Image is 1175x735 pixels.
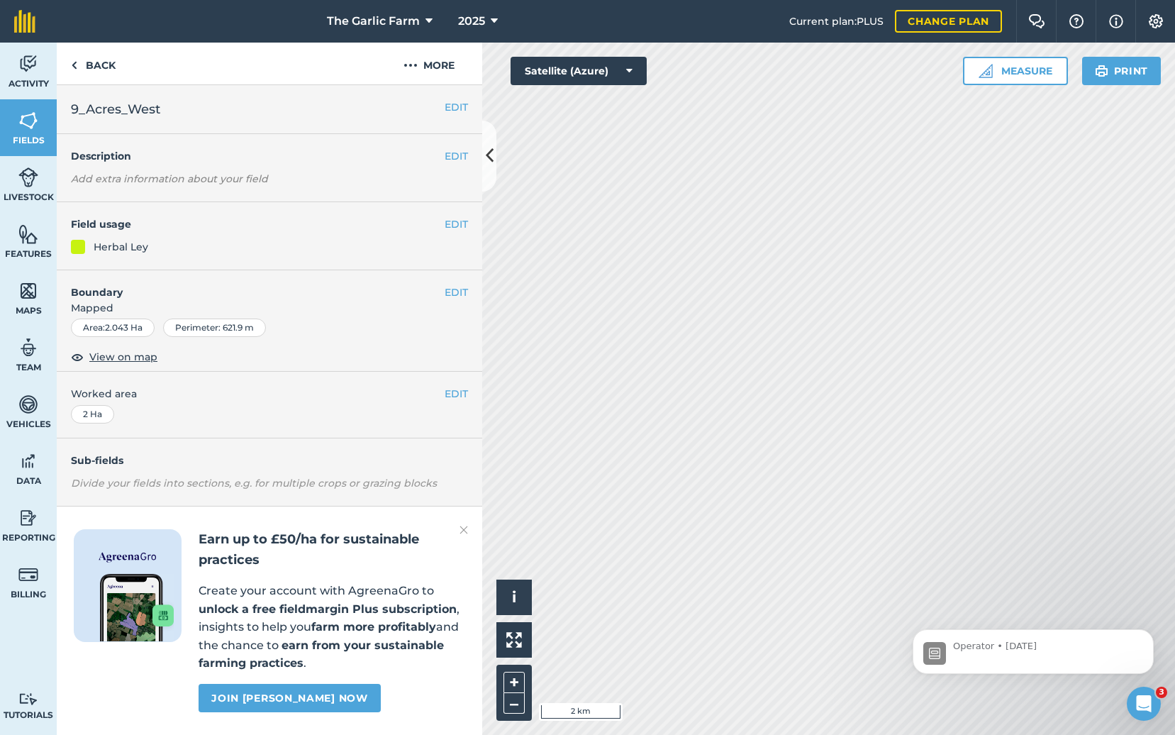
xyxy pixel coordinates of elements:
button: More [376,43,482,84]
button: EDIT [445,99,468,115]
img: svg+xml;base64,PHN2ZyB4bWxucz0iaHR0cDovL3d3dy53My5vcmcvMjAwMC9zdmciIHdpZHRoPSI1NiIgaGVpZ2h0PSI2MC... [18,110,38,131]
h2: Earn up to £50/ha for sustainable practices [199,529,465,570]
img: svg+xml;base64,PD94bWwgdmVyc2lvbj0iMS4wIiBlbmNvZGluZz0idXRmLTgiPz4KPCEtLSBHZW5lcmF0b3I6IEFkb2JlIE... [18,337,38,358]
button: i [496,580,532,615]
button: – [503,693,525,714]
img: svg+xml;base64,PD94bWwgdmVyc2lvbj0iMS4wIiBlbmNvZGluZz0idXRmLTgiPz4KPCEtLSBHZW5lcmF0b3I6IEFkb2JlIE... [18,507,38,529]
span: The Garlic Farm [327,13,420,30]
img: svg+xml;base64,PD94bWwgdmVyc2lvbj0iMS4wIiBlbmNvZGluZz0idXRmLTgiPz4KPCEtLSBHZW5lcmF0b3I6IEFkb2JlIE... [18,692,38,706]
h4: Field usage [71,216,445,232]
img: svg+xml;base64,PHN2ZyB4bWxucz0iaHR0cDovL3d3dy53My5vcmcvMjAwMC9zdmciIHdpZHRoPSIxOSIgaGVpZ2h0PSIyNC... [1095,62,1108,79]
a: Join [PERSON_NAME] now [199,684,380,712]
div: Herbal Ley [94,239,148,255]
div: Area : 2.043 Ha [71,319,155,337]
img: svg+xml;base64,PHN2ZyB4bWxucz0iaHR0cDovL3d3dy53My5vcmcvMjAwMC9zdmciIHdpZHRoPSI1NiIgaGVpZ2h0PSI2MC... [18,280,38,302]
span: 3 [1156,687,1167,698]
strong: earn from your sustainable farming practices [199,639,444,670]
img: svg+xml;base64,PD94bWwgdmVyc2lvbj0iMS4wIiBlbmNvZGluZz0idXRmLTgiPz4KPCEtLSBHZW5lcmF0b3I6IEFkb2JlIE... [18,53,38,74]
iframe: Intercom notifications message [891,597,1175,697]
button: EDIT [445,284,468,300]
img: Four arrows, one pointing top left, one top right, one bottom right and the last bottom left [506,632,522,648]
h4: Description [71,148,468,164]
button: EDIT [445,386,468,402]
img: Ruler icon [979,64,993,78]
button: Measure [963,57,1068,85]
img: A question mark icon [1068,14,1085,28]
img: svg+xml;base64,PD94bWwgdmVyc2lvbj0iMS4wIiBlbmNvZGluZz0idXRmLTgiPz4KPCEtLSBHZW5lcmF0b3I6IEFkb2JlIE... [18,394,38,415]
button: EDIT [445,148,468,164]
h4: Boundary [57,270,445,300]
img: svg+xml;base64,PHN2ZyB4bWxucz0iaHR0cDovL3d3dy53My5vcmcvMjAwMC9zdmciIHdpZHRoPSIyMCIgaGVpZ2h0PSIyNC... [403,57,418,74]
img: Screenshot of the Gro app [100,574,174,641]
span: Mapped [57,300,482,316]
img: svg+xml;base64,PHN2ZyB4bWxucz0iaHR0cDovL3d3dy53My5vcmcvMjAwMC9zdmciIHdpZHRoPSI5IiBoZWlnaHQ9IjI0Ii... [71,57,77,74]
img: A cog icon [1147,14,1164,28]
iframe: Intercom live chat [1127,687,1161,721]
button: + [503,672,525,693]
span: Worked area [71,386,468,402]
img: svg+xml;base64,PHN2ZyB4bWxucz0iaHR0cDovL3d3dy53My5vcmcvMjAwMC9zdmciIHdpZHRoPSIyMiIgaGVpZ2h0PSIzMC... [460,521,468,538]
button: Print [1082,57,1162,85]
img: svg+xml;base64,PHN2ZyB4bWxucz0iaHR0cDovL3d3dy53My5vcmcvMjAwMC9zdmciIHdpZHRoPSIxOCIgaGVpZ2h0PSIyNC... [71,348,84,365]
img: Two speech bubbles overlapping with the left bubble in the forefront [1028,14,1045,28]
span: i [512,588,516,606]
button: View on map [71,348,157,365]
img: svg+xml;base64,PHN2ZyB4bWxucz0iaHR0cDovL3d3dy53My5vcmcvMjAwMC9zdmciIHdpZHRoPSIxNyIgaGVpZ2h0PSIxNy... [1109,13,1123,30]
img: svg+xml;base64,PD94bWwgdmVyc2lvbj0iMS4wIiBlbmNvZGluZz0idXRmLTgiPz4KPCEtLSBHZW5lcmF0b3I6IEFkb2JlIE... [18,451,38,472]
span: 9_Acres_West [71,99,160,119]
button: Satellite (Azure) [511,57,647,85]
div: Perimeter : 621.9 m [163,319,266,337]
img: svg+xml;base64,PD94bWwgdmVyc2lvbj0iMS4wIiBlbmNvZGluZz0idXRmLTgiPz4KPCEtLSBHZW5lcmF0b3I6IEFkb2JlIE... [18,564,38,585]
div: 2 Ha [71,405,114,424]
img: fieldmargin Logo [14,10,35,33]
img: svg+xml;base64,PD94bWwgdmVyc2lvbj0iMS4wIiBlbmNvZGluZz0idXRmLTgiPz4KPCEtLSBHZW5lcmF0b3I6IEFkb2JlIE... [18,167,38,188]
em: Add extra information about your field [71,172,268,185]
a: Change plan [895,10,1002,33]
h4: Sub-fields [57,453,482,468]
a: Back [57,43,130,84]
p: Create your account with AgreenaGro to , insights to help you and the chance to . [199,582,465,673]
em: Divide your fields into sections, e.g. for multiple crops or grazing blocks [71,477,437,490]
img: svg+xml;base64,PHN2ZyB4bWxucz0iaHR0cDovL3d3dy53My5vcmcvMjAwMC9zdmciIHdpZHRoPSI1NiIgaGVpZ2h0PSI2MC... [18,223,38,245]
button: EDIT [445,216,468,232]
span: View on map [89,349,157,365]
strong: unlock a free fieldmargin Plus subscription [199,602,457,616]
span: Current plan : PLUS [789,13,884,29]
span: 2025 [458,13,485,30]
strong: farm more profitably [311,620,436,634]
